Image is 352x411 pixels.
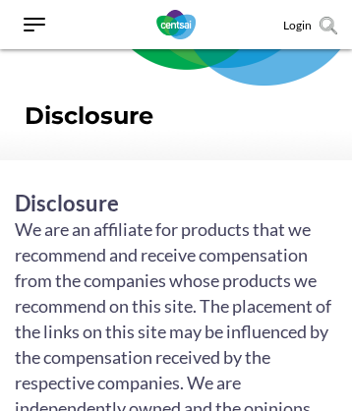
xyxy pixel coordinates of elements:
[156,10,196,39] img: CentSai
[25,101,327,131] h1: Disclosure
[320,17,337,34] img: search
[283,18,312,32] a: Login
[15,190,337,216] h2: Disclosure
